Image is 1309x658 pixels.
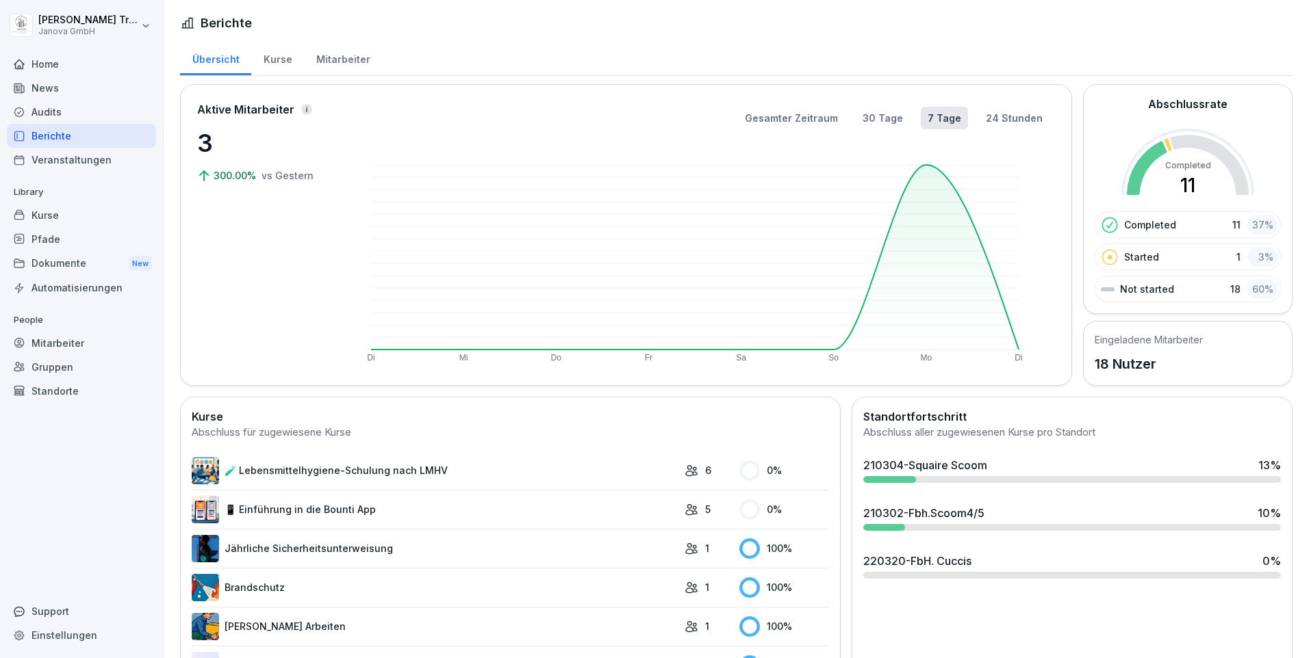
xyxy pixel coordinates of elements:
div: 100 % [739,538,829,559]
div: 210304-Squaire Scoom [863,457,987,473]
text: Fr [645,353,652,363]
div: Abschluss für zugewiesene Kurse [192,425,829,440]
button: 30 Tage [856,107,910,129]
a: [PERSON_NAME] Arbeiten [192,613,678,640]
a: DokumenteNew [7,251,156,276]
div: Support [7,599,156,623]
a: Kurse [7,203,156,227]
div: 37 % [1247,215,1278,235]
button: Gesamter Zeitraum [738,107,845,129]
img: ns5fm27uu5em6705ixom0yjt.png [192,613,219,640]
a: Kurse [251,40,304,75]
p: 18 Nutzer [1095,354,1203,374]
div: New [129,256,152,272]
h1: Berichte [201,14,252,32]
a: Gruppen [7,355,156,379]
img: h7jpezukfv8pwd1f3ia36uzh.png [192,457,219,484]
div: 60 % [1247,279,1278,299]
p: [PERSON_NAME] Trautmann [38,14,138,26]
div: 220320-FbH. Cuccis [863,553,971,569]
h2: Abschlussrate [1148,96,1228,112]
div: 3 % [1247,247,1278,267]
div: Abschluss aller zugewiesenen Kurse pro Standort [863,425,1281,440]
div: Dokumente [7,251,156,276]
text: Sa [736,353,746,363]
p: vs Gestern [262,168,314,183]
a: Übersicht [180,40,251,75]
a: 🧪 Lebensmittelhygiene-Schulung nach LMHV [192,457,678,484]
p: 1 [705,580,709,594]
p: 3 [197,124,334,161]
p: Aktive Mitarbeiter [197,101,294,118]
div: 100 % [739,577,829,598]
a: Automatisierungen [7,276,156,300]
a: News [7,76,156,100]
a: 📱 Einführung in die Bounti App [192,496,678,523]
div: 0 % [739,499,829,520]
button: 24 Stunden [979,107,1050,129]
p: 5 [705,502,711,516]
p: Not started [1120,282,1174,296]
a: Mitarbeiter [304,40,382,75]
text: So [828,353,839,363]
p: 300.00% [214,168,259,183]
a: Einstellungen [7,623,156,647]
p: 1 [705,541,709,555]
h5: Eingeladene Mitarbeiter [1095,332,1203,347]
a: Brandschutz [192,574,678,601]
a: Audits [7,100,156,124]
div: 210302-Fbh.Scoom4/5 [863,505,984,521]
text: Mi [459,353,468,363]
text: Do [551,353,562,363]
a: 220320-FbH. Cuccis0% [858,547,1286,584]
a: Jährliche Sicherheitsunterweisung [192,535,678,562]
p: 11 [1232,218,1241,232]
div: 100 % [739,616,829,637]
a: Home [7,52,156,76]
a: 210302-Fbh.Scoom4/510% [858,499,1286,536]
p: 6 [705,463,711,477]
p: Library [7,181,156,203]
a: Standorte [7,379,156,403]
p: 1 [1236,250,1241,264]
p: 18 [1230,282,1241,296]
text: Di [1015,353,1022,363]
p: Completed [1124,218,1176,232]
img: b0iy7e1gfawqjs4nezxuanzk.png [192,574,219,601]
a: Mitarbeiter [7,331,156,355]
img: mi2x1uq9fytfd6tyw03v56b3.png [192,496,219,523]
a: Veranstaltungen [7,148,156,172]
text: Mo [921,353,932,363]
h2: Kurse [192,408,829,425]
p: People [7,309,156,331]
div: 0 % [739,460,829,481]
a: Berichte [7,124,156,148]
p: Janova GmbH [38,27,138,36]
p: Started [1124,250,1159,264]
button: 7 Tage [921,107,968,129]
img: lexopoti9mm3ayfs08g9aag0.png [192,535,219,562]
h2: Standortfortschritt [863,408,1281,425]
p: 1 [705,619,709,633]
text: Di [367,353,374,363]
div: 0 % [1262,553,1281,569]
a: Pfade [7,227,156,251]
div: 10 % [1258,505,1281,521]
div: 13 % [1258,457,1281,473]
a: 210304-Squaire Scoom13% [858,451,1286,488]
